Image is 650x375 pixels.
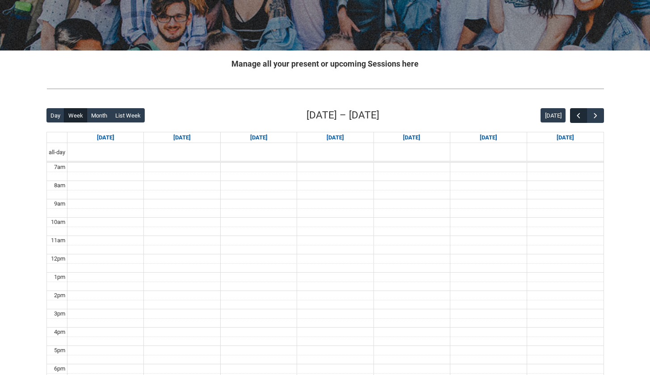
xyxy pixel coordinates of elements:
a: Go to September 25, 2025 [401,132,422,143]
a: Go to September 26, 2025 [478,132,499,143]
div: 2pm [52,291,67,300]
a: Go to September 21, 2025 [95,132,116,143]
button: Week [64,108,87,122]
div: 10am [49,218,67,227]
button: [DATE] [541,108,566,122]
div: 8am [52,181,67,190]
div: 6pm [52,364,67,373]
h2: Manage all your present or upcoming Sessions here [46,58,604,70]
div: 3pm [52,309,67,318]
button: Previous Week [570,108,587,123]
button: List Week [111,108,145,122]
img: REDU_GREY_LINE [46,84,604,93]
button: Month [87,108,111,122]
div: 9am [52,199,67,208]
button: Next Week [587,108,604,123]
div: 12pm [49,254,67,263]
span: all-day [47,148,67,157]
h2: [DATE] – [DATE] [306,108,379,123]
div: 11am [49,236,67,245]
div: 1pm [52,273,67,282]
a: Go to September 22, 2025 [172,132,193,143]
div: 7am [52,163,67,172]
a: Go to September 24, 2025 [325,132,346,143]
a: Go to September 27, 2025 [555,132,576,143]
button: Day [46,108,65,122]
div: 5pm [52,346,67,355]
a: Go to September 23, 2025 [248,132,269,143]
div: 4pm [52,328,67,337]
